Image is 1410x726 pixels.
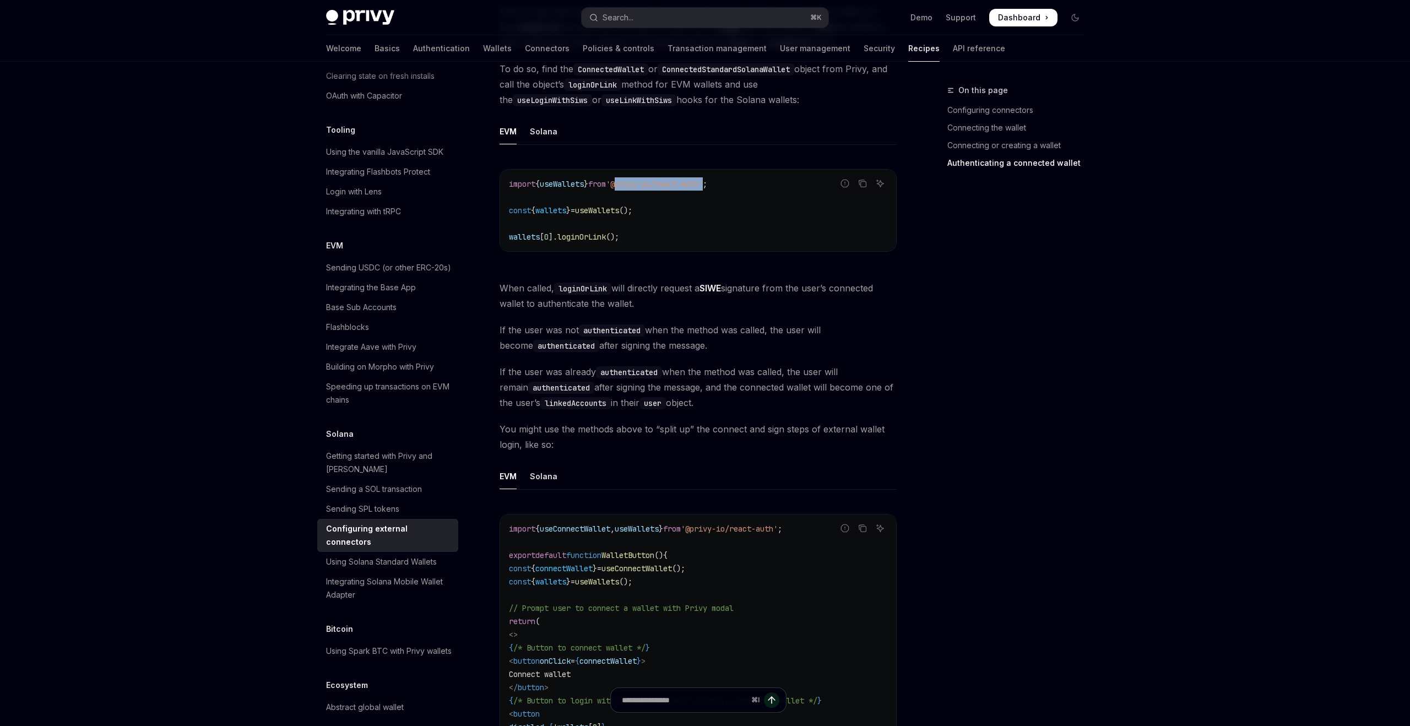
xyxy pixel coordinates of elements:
[317,337,458,357] a: Integrate Aave with Privy
[619,205,632,215] span: ();
[525,35,570,62] a: Connectors
[535,577,566,587] span: wallets
[326,502,399,516] div: Sending SPL tokens
[326,261,451,274] div: Sending USDC (or other ERC-20s)
[778,524,782,534] span: ;
[531,205,535,215] span: {
[601,564,672,573] span: useConnectWallet
[601,94,676,106] code: useLinkWithSiws
[509,630,518,640] span: <>
[641,656,646,666] span: >
[326,301,397,314] div: Base Sub Accounts
[326,575,452,602] div: Integrating Solana Mobile Wallet Adapter
[571,205,575,215] span: =
[326,321,369,334] div: Flashblocks
[535,205,566,215] span: wallets
[549,232,557,242] span: ].
[873,176,887,191] button: Ask AI
[540,232,544,242] span: [
[564,79,621,91] code: loginOrLink
[582,8,828,28] button: Open search
[947,154,1093,172] a: Authenticating a connected wallet
[668,35,767,62] a: Transaction management
[544,232,549,242] span: 0
[659,524,663,534] span: }
[535,564,593,573] span: connectWallet
[566,577,571,587] span: }
[317,357,458,377] a: Building on Morpho with Privy
[583,35,654,62] a: Policies & controls
[597,564,601,573] span: =
[1066,9,1084,26] button: Toggle dark mode
[639,397,666,409] code: user
[540,656,571,666] span: onClick
[326,165,430,178] div: Integrating Flashbots Protect
[326,701,404,714] div: Abstract global wallet
[317,278,458,297] a: Integrating the Base App
[317,499,458,519] a: Sending SPL tokens
[535,179,540,189] span: {
[317,162,458,182] a: Integrating Flashbots Protect
[326,679,368,692] h5: Ecosystem
[540,524,610,534] span: useConnectWallet
[509,577,531,587] span: const
[500,463,517,489] div: EVM
[326,555,437,568] div: Using Solana Standard Wallets
[530,118,557,144] div: Solana
[326,449,452,476] div: Getting started with Privy and [PERSON_NAME]
[998,12,1040,23] span: Dashboard
[533,340,599,352] code: authenticated
[509,682,518,692] span: </
[317,297,458,317] a: Base Sub Accounts
[646,643,650,653] span: }
[509,524,535,534] span: import
[658,63,794,75] code: ConnectedStandardSolanaWallet
[810,13,822,22] span: ⌘ K
[910,12,932,23] a: Demo
[317,86,458,106] a: OAuth with Capacitor
[593,564,597,573] span: }
[326,10,394,25] img: dark logo
[864,35,895,62] a: Security
[855,176,870,191] button: Copy the contents from the code block
[947,119,1093,137] a: Connecting the wallet
[317,446,458,479] a: Getting started with Privy and [PERSON_NAME]
[375,35,400,62] a: Basics
[584,179,588,189] span: }
[535,524,540,534] span: {
[509,603,734,613] span: // Prompt user to connect a wallet with Privy modal
[326,239,343,252] h5: EVM
[509,616,535,626] span: return
[575,577,619,587] span: useWallets
[509,232,540,242] span: wallets
[528,382,594,394] code: authenticated
[571,577,575,587] span: =
[326,123,355,137] h5: Tooling
[908,35,940,62] a: Recipes
[601,550,654,560] span: WalletButton
[663,524,681,534] span: from
[619,577,632,587] span: ();
[575,205,619,215] span: useWallets
[535,616,540,626] span: (
[672,564,685,573] span: ();
[317,202,458,221] a: Integrating with tRPC
[500,421,897,452] span: You might use the methods above to “split up” the connect and sign steps of external wallet login...
[483,35,512,62] a: Wallets
[317,572,458,605] a: Integrating Solana Mobile Wallet Adapter
[606,179,703,189] span: '@privy-io/react-auth'
[566,205,571,215] span: }
[326,360,434,373] div: Building on Morpho with Privy
[554,283,611,295] code: loginOrLink
[317,697,458,717] a: Abstract global wallet
[500,280,897,311] span: When called, will directly request a signature from the user’s connected wallet to authenticate t...
[500,364,897,410] span: If the user was already when the method was called, the user will remain after signing the messag...
[317,519,458,552] a: Configuring external connectors
[326,622,353,636] h5: Bitcoin
[317,182,458,202] a: Login with Lens
[873,521,887,535] button: Ask AI
[326,35,361,62] a: Welcome
[579,324,645,337] code: authenticated
[947,137,1093,154] a: Connecting or creating a wallet
[579,656,637,666] span: connectWallet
